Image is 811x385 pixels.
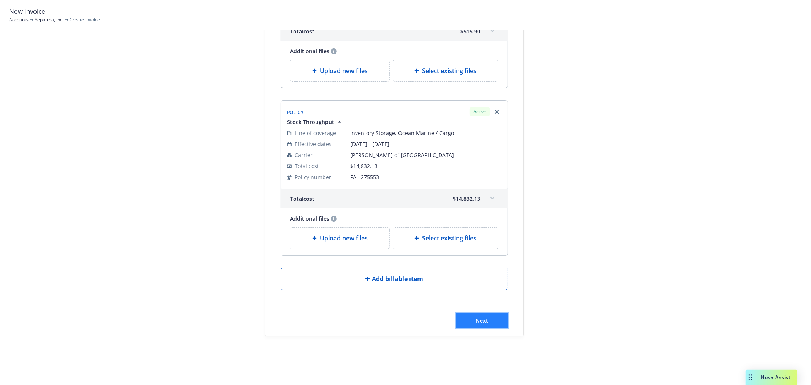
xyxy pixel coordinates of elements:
[761,374,791,380] span: Nova Assist
[295,140,332,148] span: Effective dates
[422,66,476,75] span: Select existing files
[281,189,508,208] div: Totalcost$14,832.13
[320,234,368,243] span: Upload new files
[290,195,314,203] span: Total cost
[35,16,63,23] a: Septerna, Inc.
[290,227,390,249] div: Upload new files
[287,118,334,126] span: Stock Throughput
[372,274,423,283] span: Add billable item
[470,107,490,116] div: Active
[290,215,329,223] span: Additional files
[393,60,499,82] div: Select existing files
[453,195,480,203] span: $14,832.13
[476,317,489,324] span: Next
[320,66,368,75] span: Upload new files
[295,173,331,181] span: Policy number
[281,22,508,41] div: Totalcost$515.90
[460,27,480,35] span: $515.90
[746,370,797,385] button: Nova Assist
[295,129,336,137] span: Line of coverage
[492,107,502,116] a: Remove browser
[290,47,329,55] span: Additional files
[393,227,499,249] div: Select existing files
[350,140,502,148] span: [DATE] - [DATE]
[9,16,29,23] a: Accounts
[287,118,343,126] button: Stock Throughput
[295,151,313,159] span: Carrier
[350,173,502,181] span: FAL-275553
[295,162,319,170] span: Total cost
[70,16,100,23] span: Create Invoice
[350,162,378,170] span: $14,832.13
[290,60,390,82] div: Upload new files
[350,151,502,159] span: [PERSON_NAME] of [GEOGRAPHIC_DATA]
[287,109,304,116] span: Policy
[9,6,45,16] span: New Invoice
[281,268,508,290] button: Add billable item
[422,234,476,243] span: Select existing files
[456,313,508,328] button: Next
[746,370,755,385] div: Drag to move
[290,27,314,35] span: Total cost
[350,129,502,137] span: Inventory Storage, Ocean Marine / Cargo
